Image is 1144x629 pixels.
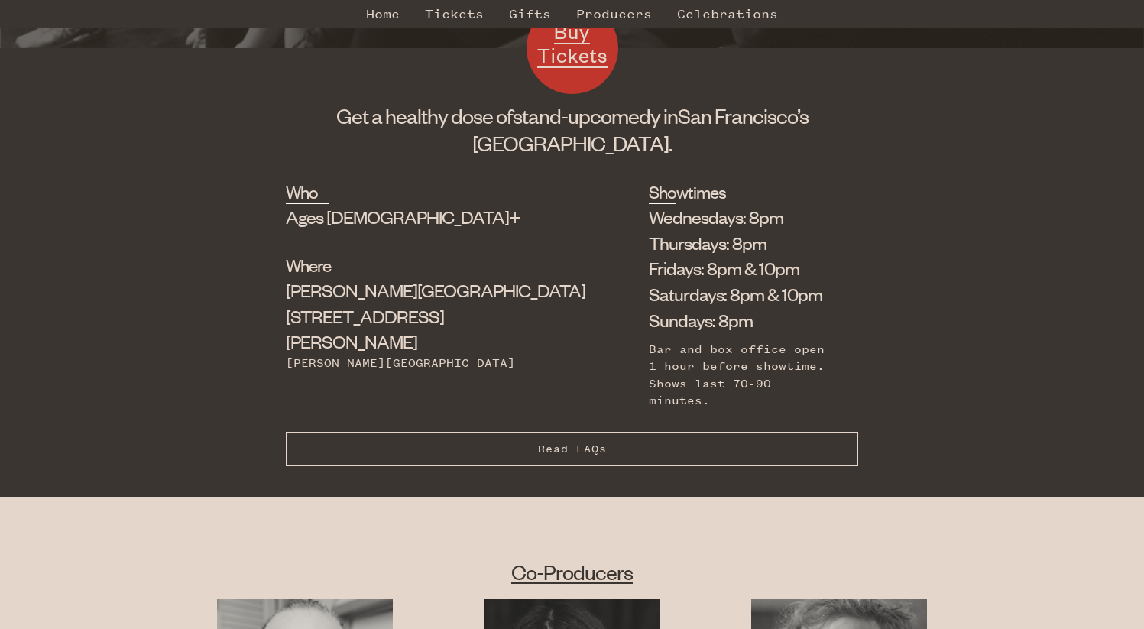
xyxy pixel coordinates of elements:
li: Sundays: 8pm [649,307,835,333]
h1: Get a healthy dose of comedy in [286,102,858,157]
h2: Showtimes [649,180,677,204]
span: Buy Tickets [537,18,608,68]
li: Fridays: 8pm & 10pm [649,255,835,281]
h2: Co-Producers [172,558,973,585]
div: Ages [DEMOGRAPHIC_DATA]+ [286,204,572,230]
li: Wednesdays: 8pm [649,204,835,230]
span: [GEOGRAPHIC_DATA]. [472,130,672,156]
div: [PERSON_NAME][GEOGRAPHIC_DATA] [286,355,572,371]
li: Saturdays: 8pm & 10pm [649,281,835,307]
h2: Who [286,180,329,204]
h2: Where [286,253,329,277]
span: San Francisco’s [678,102,809,128]
span: Read FAQs [538,443,607,456]
button: Read FAQs [286,432,858,466]
li: Thursdays: 8pm [649,230,835,256]
span: [PERSON_NAME][GEOGRAPHIC_DATA] [286,278,585,301]
a: Buy Tickets [527,2,618,94]
div: [STREET_ADDRESS][PERSON_NAME] [286,277,572,355]
span: stand-up [513,102,590,128]
div: Bar and box office open 1 hour before showtime. Shows last 70-90 minutes. [649,341,835,410]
